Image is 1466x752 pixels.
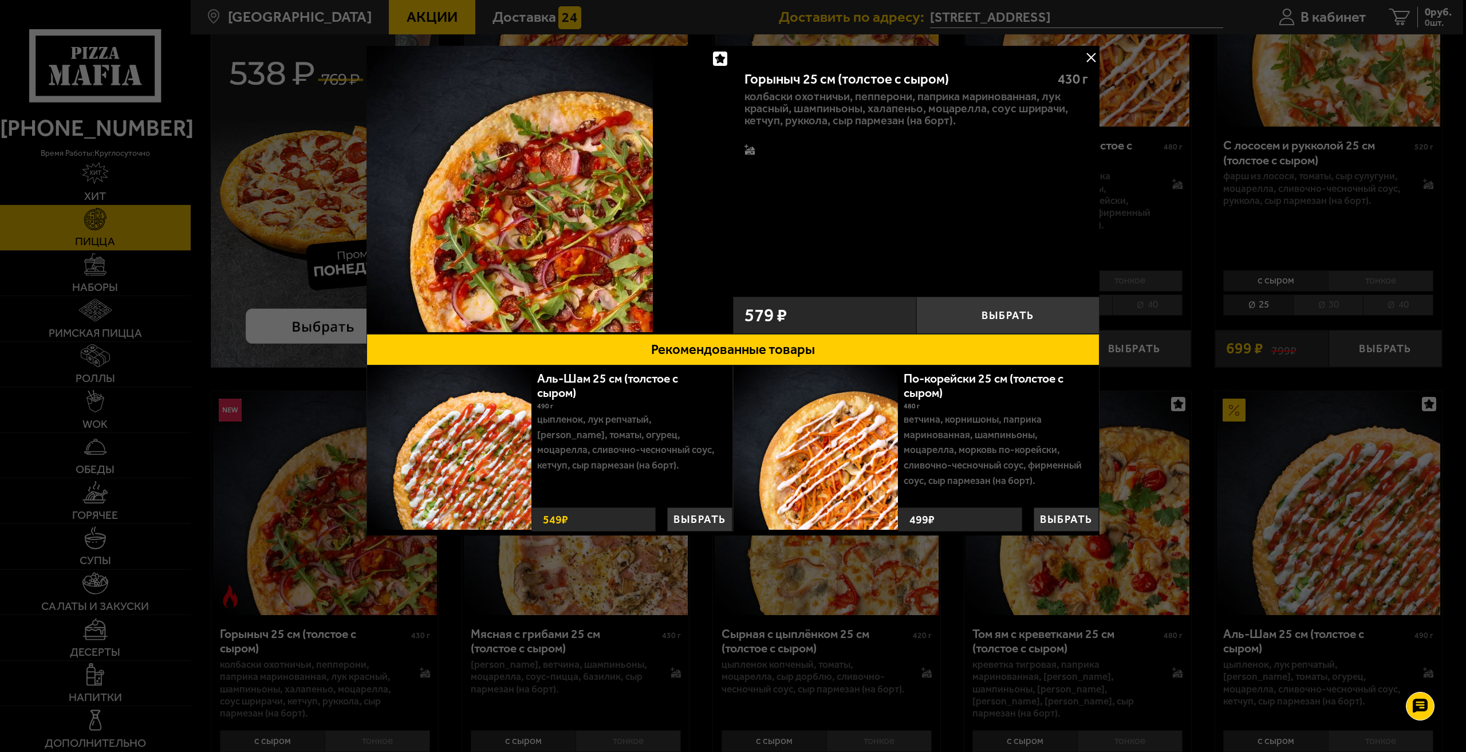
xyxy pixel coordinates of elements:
[904,412,1090,488] p: ветчина, корнишоны, паприка маринованная, шампиньоны, моцарелла, морковь по-корейски, сливочно-че...
[366,46,653,332] img: Горыныч 25 см (толстое с сыром)
[904,402,920,410] span: 480 г
[366,46,733,334] a: Горыныч 25 см (толстое с сыром)
[744,90,1088,127] p: колбаски Охотничьи, пепперони, паприка маринованная, лук красный, шампиньоны, халапеньо, моцарелл...
[1058,71,1088,87] span: 430 г
[744,71,1046,88] div: Горыныч 25 см (толстое с сыром)
[537,412,724,473] p: цыпленок, лук репчатый, [PERSON_NAME], томаты, огурец, моцарелла, сливочно-чесночный соус, кетчуп...
[366,334,1099,365] button: Рекомендованные товары
[1034,507,1099,531] button: Выбрать
[537,402,553,410] span: 490 г
[916,297,1099,334] button: Выбрать
[537,371,678,400] a: Аль-Шам 25 см (толстое с сыром)
[907,508,937,531] strong: 499 ₽
[540,508,571,531] strong: 549 ₽
[904,371,1063,400] a: По-корейски 25 см (толстое с сыром)
[744,306,787,324] span: 579 ₽
[667,507,732,531] button: Выбрать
